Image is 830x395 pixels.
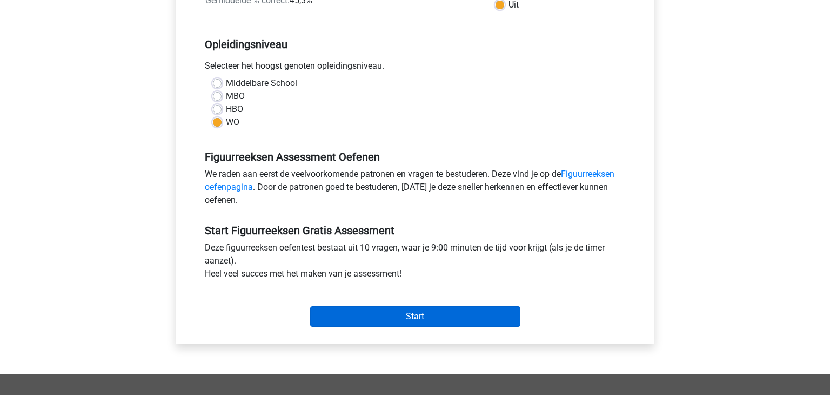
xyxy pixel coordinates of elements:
[226,116,239,129] label: WO
[226,77,297,90] label: Middelbare School
[205,34,625,55] h5: Opleidingsniveau
[226,90,245,103] label: MBO
[226,103,243,116] label: HBO
[197,168,633,211] div: We raden aan eerst de veelvoorkomende patronen en vragen te bestuderen. Deze vind je op de . Door...
[205,150,625,163] h5: Figuurreeksen Assessment Oefenen
[197,241,633,285] div: Deze figuurreeksen oefentest bestaat uit 10 vragen, waar je 9:00 minuten de tijd voor krijgt (als...
[310,306,520,327] input: Start
[197,60,633,77] div: Selecteer het hoogst genoten opleidingsniveau.
[205,224,625,237] h5: Start Figuurreeksen Gratis Assessment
